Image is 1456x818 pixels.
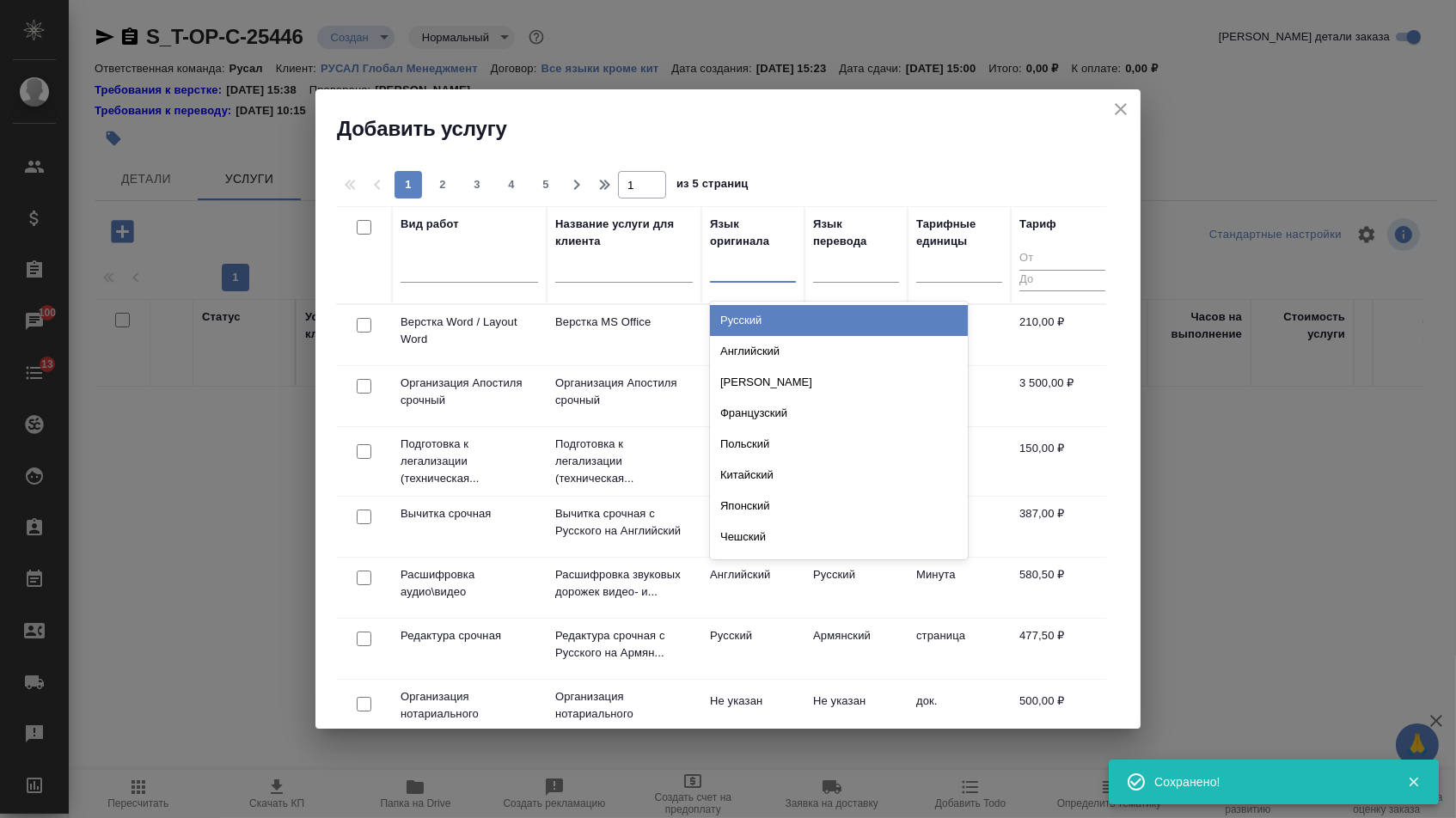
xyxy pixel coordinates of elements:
[429,171,456,198] button: 2
[804,619,908,679] td: Армянский
[1019,248,1105,270] input: От
[463,171,491,198] button: 3
[701,305,804,365] td: Не указан
[1011,619,1114,679] td: 477,50 ₽
[676,174,749,198] span: из 5 страниц
[710,491,968,522] div: Японский
[710,460,968,491] div: Китайский
[710,398,968,429] div: Французский
[1019,270,1105,291] input: До
[1108,96,1134,122] button: close
[401,314,538,348] p: Верстка Word / Layout Word
[401,627,538,644] p: Редактура срочная
[337,115,1141,143] h2: Добавить услугу
[710,305,968,336] div: Русский
[401,375,538,409] p: Организация Апостиля срочный
[555,688,693,740] p: Организация нотариального удостоверен...
[908,684,1011,744] td: док.
[813,216,899,250] div: Язык перевода
[701,619,804,679] td: Русский
[463,176,491,193] span: 3
[401,216,459,233] div: Вид работ
[555,505,693,540] p: Вычитка срочная с Русского на Английский
[1011,431,1114,491] td: 150,00 ₽
[1011,305,1114,365] td: 210,00 ₽
[401,505,538,522] p: Вычитка срочная
[401,436,538,487] p: Подготовка к легализации (техническая...
[532,171,560,198] button: 5
[532,176,560,193] span: 5
[908,558,1011,618] td: Минута
[916,216,1002,250] div: Тарифные единицы
[555,314,693,331] p: Верстка MS Office
[401,566,538,601] p: Расшифровка аудио\видео
[498,176,525,193] span: 4
[701,558,804,618] td: Английский
[498,171,525,198] button: 4
[555,627,693,662] p: Редактура срочная с Русского на Армян...
[555,216,693,250] div: Название услуги для клиента
[908,619,1011,679] td: страница
[701,684,804,744] td: Не указан
[555,375,693,409] p: Организация Апостиля срочный
[1396,774,1431,790] button: Закрыть
[710,336,968,367] div: Английский
[555,566,693,601] p: Расшифровка звуковых дорожек видео- и...
[710,429,968,460] div: Польский
[555,436,693,487] p: Подготовка к легализации (техническая...
[1011,684,1114,744] td: 500,00 ₽
[804,558,908,618] td: Русский
[710,216,796,250] div: Язык оригинала
[710,522,968,552] div: Чешский
[1011,366,1114,426] td: 3 500,00 ₽
[1011,497,1114,557] td: 387,00 ₽
[701,366,804,426] td: Не указан
[1011,558,1114,618] td: 580,50 ₽
[804,684,908,744] td: Не указан
[429,176,456,193] span: 2
[1154,773,1381,791] div: Сохранено!
[701,431,804,491] td: Не указан
[710,367,968,398] div: [PERSON_NAME]
[401,688,538,740] p: Организация нотариального удостоверен...
[710,552,968,583] div: Сербский
[1019,216,1056,233] div: Тариф
[701,497,804,557] td: Русский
